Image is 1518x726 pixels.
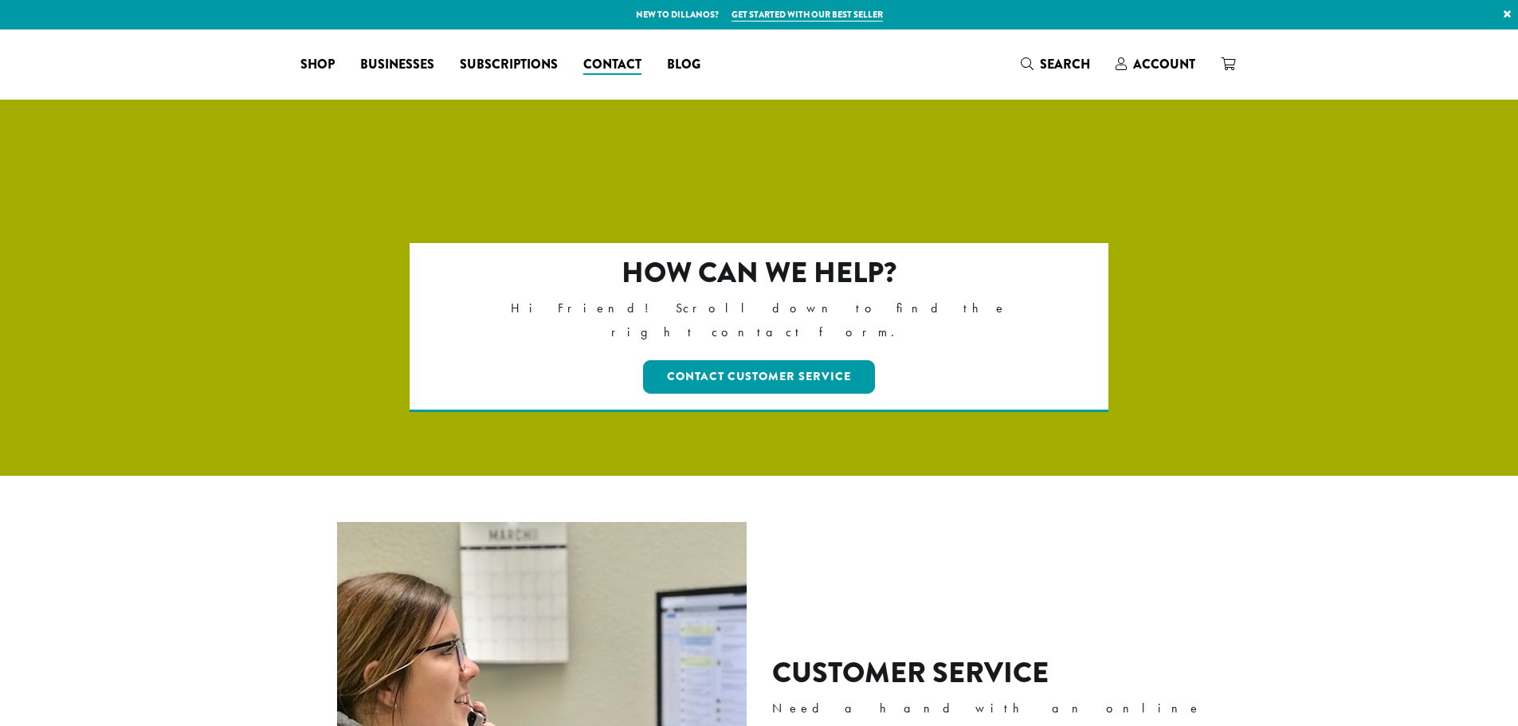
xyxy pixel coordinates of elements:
[772,656,1226,690] h2: Customer Service
[667,55,700,75] span: Blog
[1008,51,1103,77] a: Search
[288,52,347,77] a: Shop
[360,55,434,75] span: Businesses
[478,256,1040,290] h2: How can we help?
[643,360,875,394] a: Contact Customer Service
[1133,55,1195,73] span: Account
[478,296,1040,344] p: Hi Friend! Scroll down to find the right contact form.
[732,8,883,22] a: Get started with our best seller
[583,55,641,75] span: Contact
[1040,55,1090,73] span: Search
[460,55,558,75] span: Subscriptions
[300,55,335,75] span: Shop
